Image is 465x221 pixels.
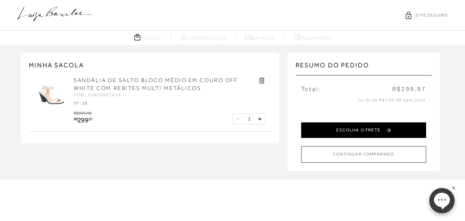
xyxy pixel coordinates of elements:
[180,33,226,41] a: Identificação
[133,33,162,41] a: Sacola
[34,77,68,111] img: SANDÁLIA DE SALTO BLOCO MÉDIO EM COURO OFF WHITE COM REBITES MULTI METÁLICOS
[293,33,331,41] a: Pagamento
[29,61,271,70] h2: MINHA SACOLA
[301,146,426,162] button: CONTINUAR COMPRANDO
[301,122,426,138] button: ESCOLHA O FRETE
[301,85,321,93] span: Total:
[74,111,92,115] span: R$999,90
[248,116,251,122] span: 1
[296,61,432,76] h3: Resumo do pedido
[74,92,121,97] span: CÓD: 13820001438
[244,33,275,41] a: Entrega
[301,97,426,103] p: ou 2x de R$149,99 sem juros
[415,12,448,18] span: SITE SEGURO
[74,77,238,91] a: SANDÁLIA DE SALTO BLOCO MÉDIO EM COURO OFF WHITE COM REBITES MULTI METÁLICOS
[74,100,87,106] span: Nº : 38
[392,85,426,93] span: R$299,97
